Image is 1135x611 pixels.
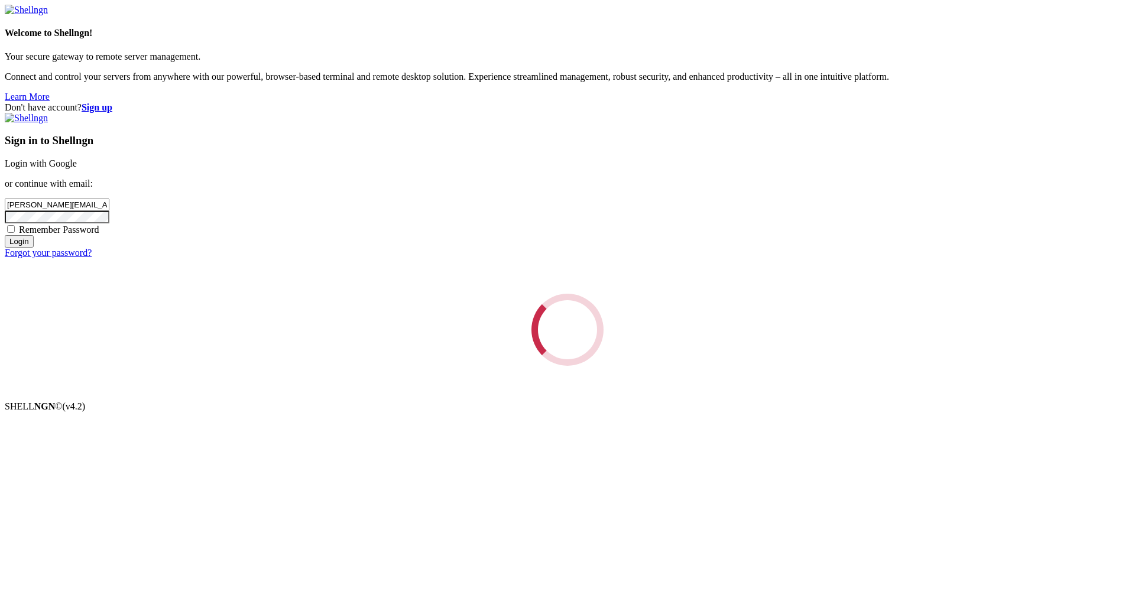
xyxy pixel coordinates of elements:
[5,199,109,211] input: Email address
[5,248,92,258] a: Forgot your password?
[521,283,615,377] div: Loading...
[5,71,1130,82] p: Connect and control your servers from anywhere with our powerful, browser-based terminal and remo...
[19,225,99,235] span: Remember Password
[34,401,56,411] b: NGN
[5,158,77,168] a: Login with Google
[5,5,48,15] img: Shellngn
[5,113,48,123] img: Shellngn
[63,401,86,411] span: 4.2.0
[5,28,1130,38] h4: Welcome to Shellngn!
[5,235,34,248] input: Login
[5,51,1130,62] p: Your secure gateway to remote server management.
[7,225,15,233] input: Remember Password
[5,178,1130,189] p: or continue with email:
[82,102,112,112] a: Sign up
[5,134,1130,147] h3: Sign in to Shellngn
[5,401,85,411] span: SHELL ©
[5,92,50,102] a: Learn More
[5,102,1130,113] div: Don't have account?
